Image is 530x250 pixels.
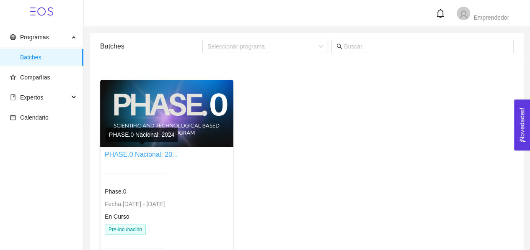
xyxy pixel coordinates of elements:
span: En Curso [105,213,129,220]
span: Calendario [20,114,49,121]
input: Buscar [344,42,509,51]
span: Phase.0 [105,188,126,195]
span: calendar [10,115,16,120]
span: Pre-incubación [105,224,146,235]
span: Programas [20,34,49,41]
span: star [10,74,16,80]
span: book [10,94,16,100]
span: user [458,10,468,20]
div: Batches [100,34,202,58]
button: Open Feedback Widget [514,99,530,151]
a: PHASE.0 Nacional: 20... [105,151,178,158]
span: bell [436,9,445,18]
span: Expertos [20,94,43,101]
span: Fecha: [DATE] - [DATE] [105,201,165,207]
span: Emprendedor [473,14,509,21]
span: global [10,34,16,40]
span: Batches [20,49,77,66]
span: Compañías [20,74,50,81]
span: search [336,43,342,49]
